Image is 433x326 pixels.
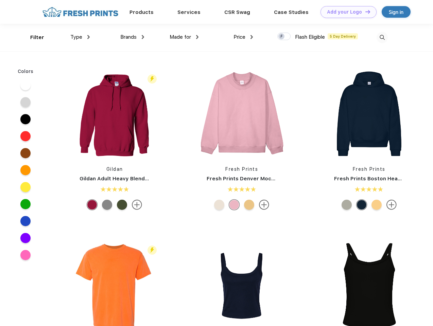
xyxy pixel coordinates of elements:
[70,34,82,40] span: Type
[196,35,198,39] img: dropdown.png
[250,35,253,39] img: dropdown.png
[327,9,362,15] div: Add your Logo
[371,200,382,210] div: Bahama Yellow
[120,34,137,40] span: Brands
[13,68,39,75] div: Colors
[357,200,367,210] div: Navy
[87,200,97,210] div: Antiq Cherry Red
[129,9,154,15] a: Products
[132,200,142,210] img: more.svg
[170,34,191,40] span: Made for
[353,166,385,172] a: Fresh Prints
[142,35,144,39] img: dropdown.png
[225,166,258,172] a: Fresh Prints
[386,200,397,210] img: more.svg
[295,34,325,40] span: Flash Eligible
[324,69,414,159] img: func=resize&h=266
[30,34,44,41] div: Filter
[87,35,90,39] img: dropdown.png
[148,246,157,255] img: flash_active_toggle.svg
[106,166,123,172] a: Gildan
[229,200,239,210] div: Pink
[259,200,269,210] img: more.svg
[69,69,160,159] img: func=resize&h=266
[342,200,352,210] div: Heathered Grey
[196,69,287,159] img: func=resize&h=266
[328,33,358,39] span: 5 Day Delivery
[365,10,370,14] img: DT
[102,200,112,210] div: Sport Grey
[214,200,224,210] div: Buttermilk
[117,200,127,210] div: Military Green
[382,6,411,18] a: Sign in
[377,32,388,43] img: desktop_search.svg
[233,34,245,40] span: Price
[80,176,228,182] a: Gildan Adult Heavy Blend 8 Oz. 50/50 Hooded Sweatshirt
[40,6,120,18] img: fo%20logo%202.webp
[148,74,157,84] img: flash_active_toggle.svg
[207,176,354,182] a: Fresh Prints Denver Mock Neck Heavyweight Sweatshirt
[389,8,403,16] div: Sign in
[244,200,254,210] div: Bahama Yellow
